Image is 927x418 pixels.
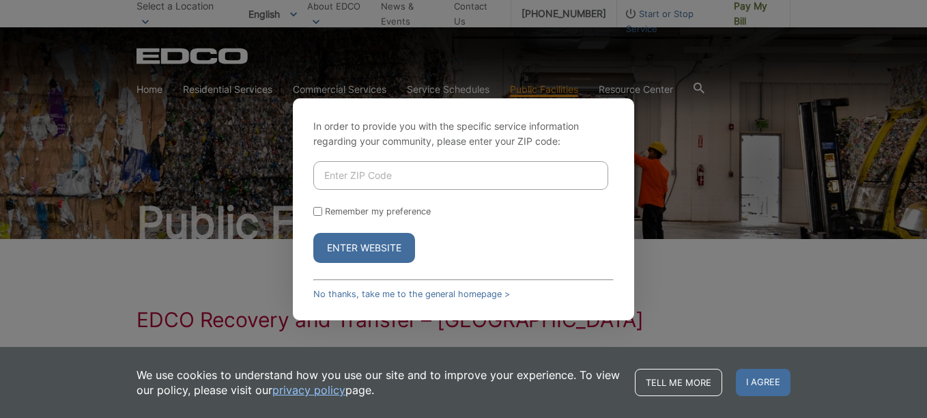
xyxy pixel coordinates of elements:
[325,206,431,217] label: Remember my preference
[272,382,345,398] a: privacy policy
[313,289,510,299] a: No thanks, take me to the general homepage >
[313,233,415,263] button: Enter Website
[313,119,614,149] p: In order to provide you with the specific service information regarding your community, please en...
[313,161,608,190] input: Enter ZIP Code
[635,369,722,396] a: Tell me more
[137,367,621,398] p: We use cookies to understand how you use our site and to improve your experience. To view our pol...
[736,369,790,396] span: I agree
